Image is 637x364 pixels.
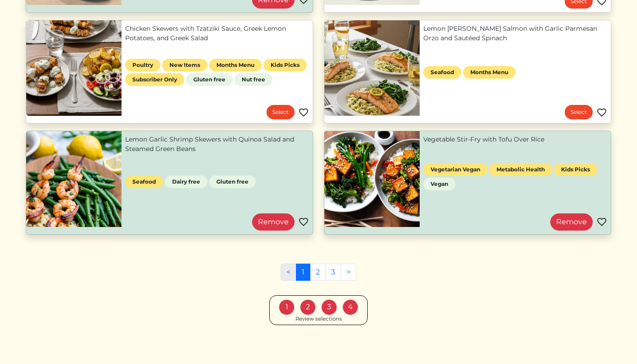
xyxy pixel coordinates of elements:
img: Favorite menu item [298,107,309,118]
a: 1 2 3 4 Review selections [269,295,368,326]
a: Next [341,264,356,281]
img: Favorite menu item [596,107,607,118]
a: Remove [550,213,593,231]
a: 3 [325,264,341,281]
a: Chicken Skewers with Tzatziki Sauce, Greek Lemon Potatoes, and Greek Salad [125,24,309,43]
a: 2 [310,264,326,281]
a: Vegetable Stir-Fry with Tofu Over Rice [423,135,607,144]
a: 1 [296,264,310,281]
img: Favorite menu item [596,217,607,227]
a: Lemon [PERSON_NAME] Salmon with Garlic Parmesan Orzo and Sautéed Spinach [423,24,607,43]
div: 4 [342,299,358,315]
div: 3 [321,299,337,315]
nav: Pages [281,264,356,288]
div: 2 [300,299,316,315]
a: Lemon Garlic Shrimp Skewers with Quinoa Salad and Steamed Green Beans [125,135,309,154]
a: Remove [252,213,295,231]
div: Review selections [295,315,342,323]
div: 1 [279,299,295,315]
a: Select [267,105,295,119]
a: Select [565,105,593,119]
img: Favorite menu item [298,217,309,227]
